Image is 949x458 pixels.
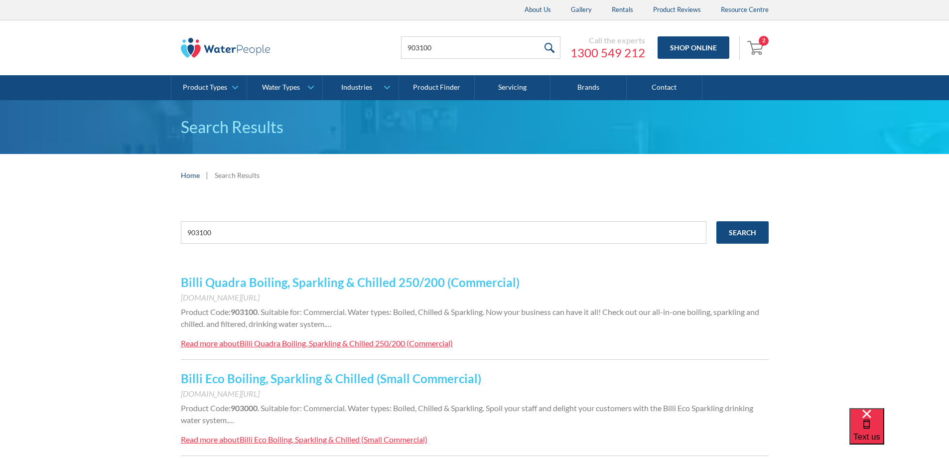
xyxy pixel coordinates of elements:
[181,434,427,446] a: Read more aboutBilli Eco Boiling, Sparkling & Chilled (Small Commercial)
[658,36,729,59] a: Shop Online
[399,75,475,100] a: Product Finder
[849,408,949,458] iframe: podium webchat widget bubble
[326,319,332,328] span: …
[181,338,240,348] div: Read more about
[323,75,398,100] a: Industries
[247,75,322,100] a: Water Types
[262,83,300,92] div: Water Types
[181,388,769,400] div: [DOMAIN_NAME][URL]
[181,292,769,304] div: [DOMAIN_NAME][URL]
[181,38,271,58] img: The Water People
[240,338,453,348] div: Billi Quadra Boiling, Sparkling & Chilled 250/200 (Commercial)
[181,221,706,244] input: e.g. chilled water cooler
[550,75,626,100] a: Brands
[716,221,769,244] input: Search
[759,36,769,46] div: 2
[570,45,645,60] a: 1300 549 212
[181,115,769,139] h1: Search Results
[745,36,769,60] a: Open cart containing 2 items
[181,307,231,316] span: Product Code:
[228,415,234,425] span: …
[215,170,260,180] div: Search Results
[627,75,702,100] a: Contact
[181,435,240,444] div: Read more about
[181,275,520,290] a: Billi Quadra Boiling, Sparkling & Chilled 250/200 (Commercial)
[171,75,247,100] a: Product Types
[181,170,200,180] a: Home
[231,307,258,316] strong: 903100
[475,75,550,100] a: Servicing
[183,83,227,92] div: Product Types
[181,403,753,425] span: . Suitable for: Commercial. Water types: Boiled, Chilled & Sparkling. Spoil your staff and deligh...
[570,35,645,45] div: Call the experts
[341,83,372,92] div: Industries
[240,435,427,444] div: Billi Eco Boiling, Sparkling & Chilled (Small Commercial)
[181,307,759,328] span: . Suitable for: Commercial. Water types: Boiled, Chilled & Sparkling. Now your business can have ...
[747,39,766,55] img: shopping cart
[205,169,210,181] div: |
[401,36,560,59] input: Search products
[181,403,231,413] span: Product Code:
[231,403,258,413] strong: 903000
[181,337,453,349] a: Read more aboutBilli Quadra Boiling, Sparkling & Chilled 250/200 (Commercial)
[181,371,481,386] a: Billi Eco Boiling, Sparkling & Chilled (Small Commercial)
